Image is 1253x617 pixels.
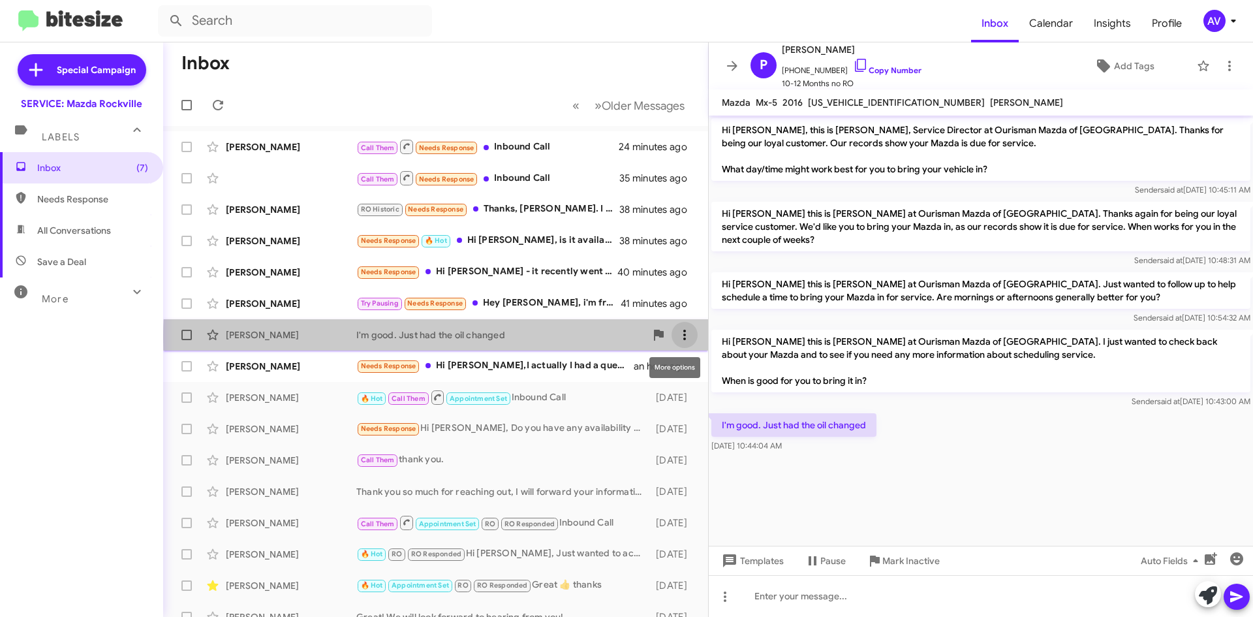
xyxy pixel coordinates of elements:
[853,65,921,75] a: Copy Number
[649,357,700,378] div: More options
[361,520,395,528] span: Call Them
[619,172,698,185] div: 35 minutes ago
[361,205,399,214] span: RO Historic
[649,516,698,530] div: [DATE]
[595,97,602,114] span: »
[794,549,856,573] button: Pause
[820,549,846,573] span: Pause
[361,175,395,183] span: Call Them
[425,236,447,245] span: 🔥 Hot
[1157,396,1180,406] span: said at
[619,140,698,153] div: 24 minutes ago
[971,5,1019,42] a: Inbox
[356,264,619,279] div: Hi [PERSON_NAME] - it recently went thru inspection with you guys. The [GEOGRAPHIC_DATA] location...
[711,413,876,437] p: I'm good. Just had the oil changed
[419,520,476,528] span: Appointment Set
[808,97,985,108] span: [US_VEHICLE_IDENTIFICATION_NUMBER]
[711,330,1250,392] p: Hi [PERSON_NAME] this is [PERSON_NAME] at Ourisman Mazda of [GEOGRAPHIC_DATA]. I just wanted to c...
[392,394,425,403] span: Call Them
[226,391,356,404] div: [PERSON_NAME]
[361,362,416,370] span: Needs Response
[18,54,146,86] a: Special Campaign
[226,360,356,373] div: [PERSON_NAME]
[408,205,463,214] span: Needs Response
[158,5,432,37] input: Search
[361,236,416,245] span: Needs Response
[782,97,803,108] span: 2016
[565,92,692,119] nav: Page navigation example
[1057,54,1190,78] button: Add Tags
[450,394,507,403] span: Appointment Set
[709,549,794,573] button: Templates
[226,579,356,592] div: [PERSON_NAME]
[356,138,619,155] div: Inbound Call
[1135,185,1250,195] span: Sender [DATE] 10:45:11 AM
[1159,313,1182,323] span: said at
[361,581,383,590] span: 🔥 Hot
[356,358,634,373] div: Hi [PERSON_NAME],I actually I had a question how much is an oil change?.
[719,549,784,573] span: Templates
[361,424,416,433] span: Needs Response
[1141,5,1192,42] a: Profile
[1114,54,1154,78] span: Add Tags
[457,581,468,590] span: RO
[619,203,698,216] div: 38 minutes ago
[1132,396,1250,406] span: Sender [DATE] 10:43:00 AM
[361,268,416,276] span: Needs Response
[356,233,619,248] div: Hi [PERSON_NAME], is it available at 8AM on [DATE]
[1083,5,1141,42] span: Insights
[782,77,921,90] span: 10-12 Months no RO
[634,360,698,373] div: an hour ago
[361,550,383,558] span: 🔥 Hot
[226,548,356,561] div: [PERSON_NAME]
[711,441,782,451] span: [DATE] 10:44:04 AM
[649,454,698,467] div: [DATE]
[21,97,142,110] div: SERVICE: Mazda Rockville
[226,454,356,467] div: [PERSON_NAME]
[722,97,750,108] span: Mazda
[356,578,649,593] div: Great 👍 thanks
[226,328,356,341] div: [PERSON_NAME]
[756,97,777,108] span: Mx-5
[782,57,921,77] span: [PHONE_NUMBER]
[356,170,619,186] div: Inbound Call
[392,581,449,590] span: Appointment Set
[1203,10,1226,32] div: AV
[711,272,1250,309] p: Hi [PERSON_NAME] this is [PERSON_NAME] at Ourisman Mazda of [GEOGRAPHIC_DATA]. Just wanted to fol...
[760,55,767,76] span: P
[226,516,356,530] div: [PERSON_NAME]
[361,299,399,308] span: Try Pausing
[602,99,685,113] span: Older Messages
[226,422,356,435] div: [PERSON_NAME]
[477,581,527,590] span: RO Responded
[649,485,698,498] div: [DATE]
[226,203,356,216] div: [PERSON_NAME]
[356,389,649,405] div: Inbound Call
[407,299,463,308] span: Needs Response
[649,579,698,592] div: [DATE]
[42,293,69,305] span: More
[411,550,461,558] span: RO Responded
[356,546,649,562] div: Hi [PERSON_NAME], Just wanted to acknowledge your text. I have scheduled an appointment for [DATE]
[587,92,692,119] button: Next
[1160,185,1183,195] span: said at
[57,63,136,76] span: Special Campaign
[1141,549,1203,573] span: Auto Fields
[485,520,495,528] span: RO
[226,234,356,247] div: [PERSON_NAME]
[882,549,940,573] span: Mark Inactive
[1019,5,1083,42] a: Calendar
[226,266,356,279] div: [PERSON_NAME]
[504,520,555,528] span: RO Responded
[1134,313,1250,323] span: Sender [DATE] 10:54:32 AM
[361,456,395,464] span: Call Them
[856,549,950,573] button: Mark Inactive
[356,485,649,498] div: Thank you so much for reaching out, I will forward your information to one of the advisors so you...
[356,421,649,436] div: Hi [PERSON_NAME], Do you have any availability for morning drop off with taxi service in the next...
[1160,255,1183,265] span: said at
[711,202,1250,251] p: Hi [PERSON_NAME] this is [PERSON_NAME] at Ourisman Mazda of [GEOGRAPHIC_DATA]. Thanks again for b...
[649,422,698,435] div: [DATE]
[711,118,1250,181] p: Hi [PERSON_NAME], this is [PERSON_NAME], Service Director at Ourisman Mazda of [GEOGRAPHIC_DATA]....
